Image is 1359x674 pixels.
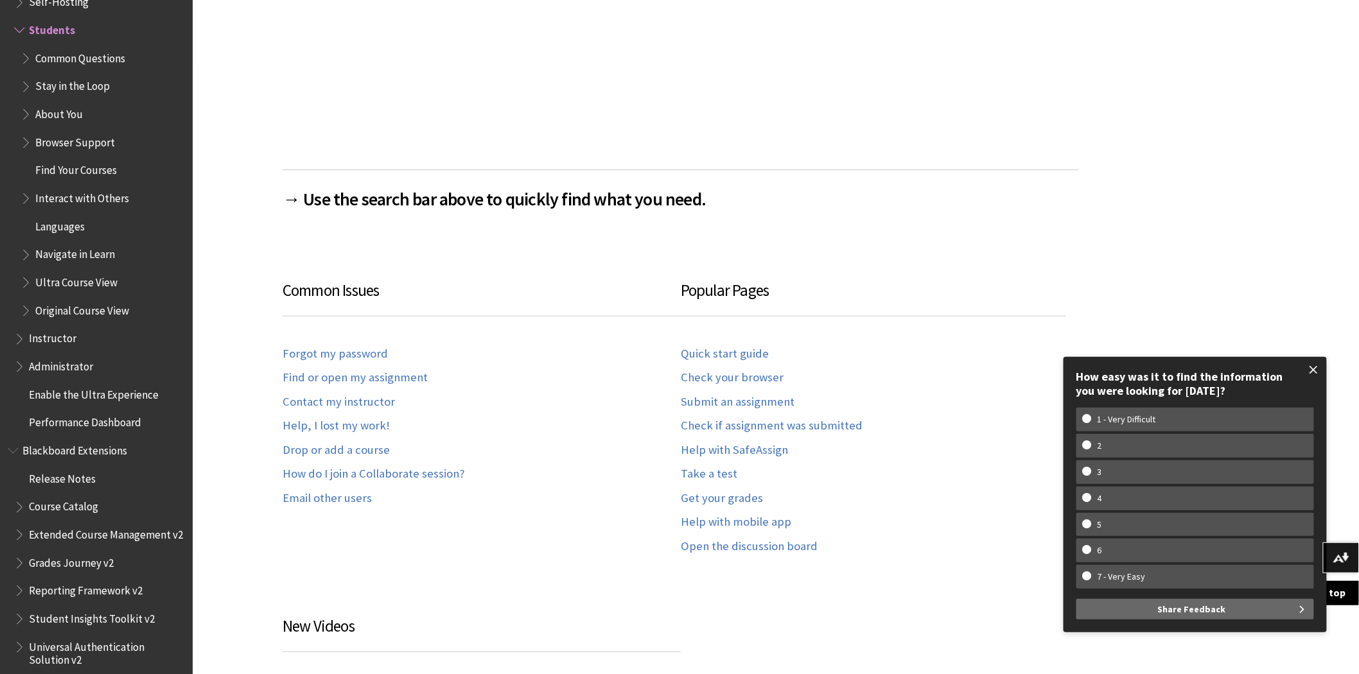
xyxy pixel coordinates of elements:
[283,614,681,652] h3: New Videos
[1083,519,1117,530] w-span: 5
[35,48,125,65] span: Common Questions
[681,515,791,530] a: Help with mobile app
[35,76,110,93] span: Stay in the Loop
[681,467,737,481] a: Take a test
[35,103,83,121] span: About You
[1083,440,1117,451] w-span: 2
[35,160,117,177] span: Find Your Courses
[35,132,115,149] span: Browser Support
[283,169,1079,212] h2: → Use the search bar above to quickly find what you need.
[1083,571,1161,582] w-span: 7 - Very Easy
[681,370,784,385] a: Check your browser
[681,419,863,433] a: Check if assignment was submitted
[1083,545,1117,556] w-span: 6
[1083,467,1117,478] w-span: 3
[681,443,788,458] a: Help with SafeAssign
[1083,414,1171,425] w-span: 1 - Very Difficult
[29,636,184,666] span: Universal Authentication Solution v2
[283,370,428,385] a: Find or open my assignment
[29,468,96,485] span: Release Notes
[1083,493,1117,504] w-span: 4
[681,491,763,506] a: Get your grades
[283,279,681,316] h3: Common Issues
[1158,599,1226,619] span: Share Feedback
[29,552,114,569] span: Grades Journey v2
[283,419,390,433] a: Help, I lost my work!
[35,187,129,205] span: Interact with Others
[29,328,76,345] span: Instructor
[681,347,769,361] a: Quick start guide
[1076,370,1314,397] div: How easy was it to find the information you were looking for [DATE]?
[29,496,98,514] span: Course Catalog
[29,356,93,373] span: Administrator
[681,395,794,410] a: Submit an assignment
[22,440,127,457] span: Blackboard Extensions
[29,19,75,37] span: Students
[29,580,143,597] span: Reporting Framework v2
[283,467,464,481] a: How do I join a Collaborate session?
[29,412,141,429] span: Performance Dashboard
[35,272,118,289] span: Ultra Course View
[283,347,388,361] a: Forgot my password
[35,244,115,261] span: Navigate in Learn
[283,443,390,458] a: Drop or add a course
[35,300,129,317] span: Original Course View
[29,524,183,541] span: Extended Course Management v2
[29,384,159,401] span: Enable the Ultra Experience
[681,279,1066,316] h3: Popular Pages
[29,608,155,625] span: Student Insights Toolkit v2
[283,395,395,410] a: Contact my instructor
[283,491,372,506] a: Email other users
[681,539,818,554] a: Open the discussion board
[8,440,185,666] nav: Book outline for Blackboard Extensions
[1076,599,1314,619] button: Share Feedback
[35,216,85,233] span: Languages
